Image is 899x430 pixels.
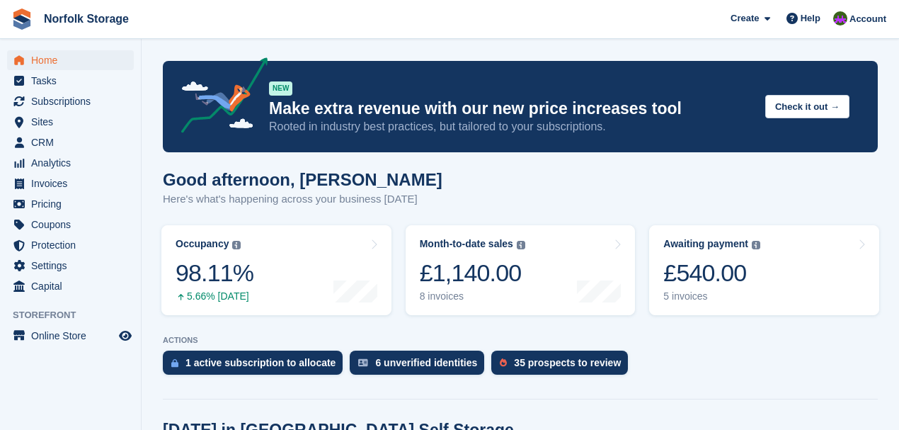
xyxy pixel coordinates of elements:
a: Month-to-date sales £1,140.00 8 invoices [406,225,636,315]
span: Storefront [13,308,141,322]
a: menu [7,153,134,173]
span: Coupons [31,215,116,234]
a: Norfolk Storage [38,7,134,30]
span: Protection [31,235,116,255]
span: Account [849,12,886,26]
img: icon-info-grey-7440780725fd019a000dd9b08b2336e03edf1995a4989e88bcd33f0948082b44.svg [517,241,525,249]
a: menu [7,276,134,296]
span: Tasks [31,71,116,91]
a: menu [7,50,134,70]
img: stora-icon-8386f47178a22dfd0bd8f6a31ec36ba5ce8667c1dd55bd0f319d3a0aa187defe.svg [11,9,33,30]
img: icon-info-grey-7440780725fd019a000dd9b08b2336e03edf1995a4989e88bcd33f0948082b44.svg [752,241,760,249]
div: NEW [269,81,292,96]
img: Tom Pearson [833,11,847,26]
a: menu [7,91,134,111]
a: 6 unverified identities [350,351,491,382]
img: verify_identity-adf6edd0f0f0b5bbfe63781bf79b02c33cf7c696d77639b501bdc392416b5a36.svg [358,358,368,367]
a: menu [7,215,134,234]
span: Settings [31,256,116,276]
a: 35 prospects to review [491,351,635,382]
div: £540.00 [663,259,760,288]
p: ACTIONS [163,336,878,345]
div: £1,140.00 [420,259,525,288]
span: Sites [31,112,116,132]
a: menu [7,326,134,346]
span: Subscriptions [31,91,116,111]
div: 5.66% [DATE] [176,290,253,302]
span: Pricing [31,194,116,214]
p: Rooted in industry best practices, but tailored to your subscriptions. [269,119,754,135]
a: menu [7,132,134,152]
span: Invoices [31,174,116,193]
a: menu [7,235,134,255]
div: 5 invoices [663,290,760,302]
div: 35 prospects to review [514,357,621,368]
a: 1 active subscription to allocate [163,351,350,382]
a: menu [7,112,134,132]
span: Capital [31,276,116,296]
img: icon-info-grey-7440780725fd019a000dd9b08b2336e03edf1995a4989e88bcd33f0948082b44.svg [232,241,241,249]
img: prospect-51fa495bee0391a8d652442698ab0144808aea92771e9ea1ae160a38d050c398.svg [500,358,507,367]
a: menu [7,174,134,193]
p: Make extra revenue with our new price increases tool [269,98,754,119]
div: Awaiting payment [663,238,748,250]
div: 1 active subscription to allocate [185,357,336,368]
span: Analytics [31,153,116,173]
div: 6 unverified identities [375,357,477,368]
span: Help [801,11,820,26]
span: Create [731,11,759,26]
div: 98.11% [176,259,253,288]
div: Month-to-date sales [420,238,513,250]
button: Check it out → [765,95,849,118]
p: Here's what's happening across your business [DATE] [163,191,442,208]
img: price-adjustments-announcement-icon-8257ccfd72463d97f412b2fc003d46551f7dbcb40ab6d574587a9cd5c0d94... [169,57,268,138]
a: menu [7,71,134,91]
span: Home [31,50,116,70]
div: Occupancy [176,238,229,250]
a: Awaiting payment £540.00 5 invoices [649,225,879,315]
span: Online Store [31,326,116,346]
span: CRM [31,132,116,152]
a: Preview store [117,327,134,344]
div: 8 invoices [420,290,525,302]
img: active_subscription_to_allocate_icon-d502201f5373d7db506a760aba3b589e785aa758c864c3986d89f69b8ff3... [171,358,178,368]
a: Occupancy 98.11% 5.66% [DATE] [161,225,391,315]
h1: Good afternoon, [PERSON_NAME] [163,170,442,189]
a: menu [7,194,134,214]
a: menu [7,256,134,276]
